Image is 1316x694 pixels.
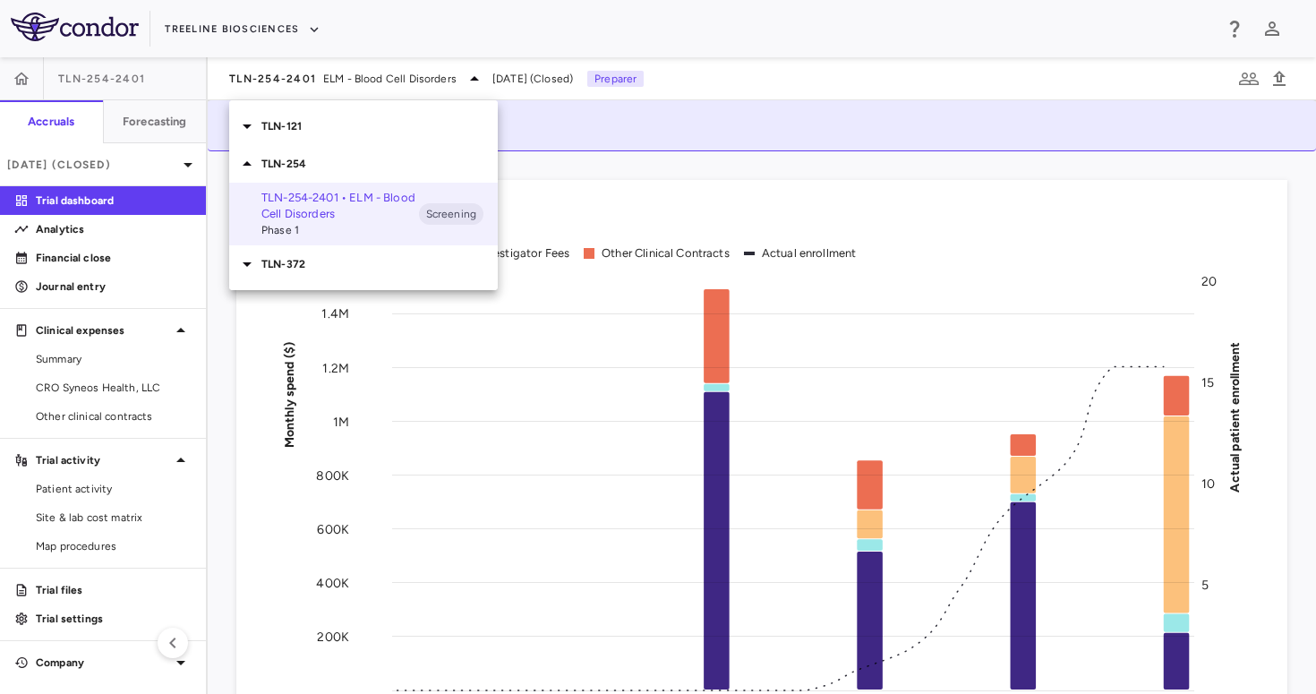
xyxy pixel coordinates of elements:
p: TLN-121 [261,118,498,134]
p: TLN-254-2401 • ELM - Blood Cell Disorders [261,190,419,222]
p: TLN-254 [261,156,498,172]
div: TLN-372 [229,245,498,283]
p: TLN-372 [261,256,498,272]
div: TLN-121 [229,107,498,145]
span: Phase 1 [261,222,419,238]
div: TLN-254-2401 • ELM - Blood Cell DisordersPhase 1Screening [229,183,498,245]
div: TLN-254 [229,145,498,183]
span: Screening [419,206,483,222]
